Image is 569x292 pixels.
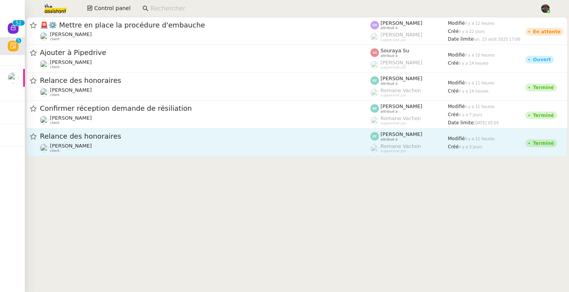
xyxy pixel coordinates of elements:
[370,21,379,29] img: svg
[370,144,379,153] img: users%2FyQfMwtYgTqhRP2YHWHmG2s2LYaD3%2Favatar%2Fprofile-pic.png
[40,144,48,152] img: users%2FME7CwGhkVpexbSaUxoFyX6OhGQk2%2Favatar%2Fe146a5d2-1708-490f-af4b-78e736222863
[541,4,550,13] img: 2af2e8ed-4e7a-4339-b054-92d163d57814
[370,76,379,85] img: svg
[370,33,379,41] img: users%2FoFdbodQ3TgNoWt9kP3GXAs5oaCq1%2Favatar%2Fprofile-pic.png
[370,60,379,69] img: users%2FoFdbodQ3TgNoWt9kP3GXAs5oaCq1%2Favatar%2Fprofile-pic.png
[448,60,459,66] span: Créé
[94,4,130,13] span: Control panel
[459,61,488,65] span: il y a 14 heures
[380,26,398,30] span: attribué à
[448,104,465,109] span: Modifié
[370,20,448,30] app-user-label: attribué à
[50,87,92,93] span: [PERSON_NAME]
[150,3,532,14] input: Rechercher
[370,32,448,42] app-user-label: suppervisé par
[380,38,406,42] span: suppervisé par
[448,52,465,58] span: Modifié
[380,82,398,86] span: attribué à
[40,88,48,96] img: users%2FME7CwGhkVpexbSaUxoFyX6OhGQk2%2Favatar%2Fe146a5d2-1708-490f-af4b-78e736222863
[370,132,379,141] img: svg
[380,121,406,125] span: suppervisé par
[380,143,421,149] span: Romane Vachon
[380,65,406,70] span: suppervisé par
[448,36,473,42] span: Date limite
[40,22,370,29] span: ⚙️ Mettre en place la procédure d'embauche
[40,143,370,153] app-user-detailed-label: client
[380,88,421,93] span: Romane Vachon
[448,21,465,26] span: Modifié
[533,141,554,146] div: Terminé
[473,37,520,41] span: lun. 25 août 2025 17:00
[380,48,409,53] span: Souraya Su
[448,136,465,141] span: Modifié
[50,121,60,125] span: client
[50,149,60,153] span: client
[380,103,422,109] span: [PERSON_NAME]
[370,104,379,113] img: svg
[370,48,448,58] app-user-label: attribué à
[380,131,422,137] span: [PERSON_NAME]
[50,93,60,97] span: client
[50,65,60,69] span: client
[380,93,406,98] span: suppervisé par
[370,76,448,86] app-user-label: attribué à
[465,53,495,57] span: il y a 10 heures
[19,20,22,27] p: 2
[50,115,92,121] span: [PERSON_NAME]
[40,31,370,41] app-user-detailed-label: client
[380,60,422,65] span: [PERSON_NAME]
[40,77,370,84] span: Relance des honoraires
[380,20,422,26] span: [PERSON_NAME]
[370,88,379,97] img: users%2FyQfMwtYgTqhRP2YHWHmG2s2LYaD3%2Favatar%2Fprofile-pic.png
[50,143,92,149] span: [PERSON_NAME]
[8,72,19,83] img: users%2FAXgjBsdPtrYuxuZvIJjRexEdqnq2%2Favatar%2F1599931753966.jpeg
[380,76,422,81] span: [PERSON_NAME]
[370,131,448,141] app-user-label: attribué à
[40,87,370,97] app-user-detailed-label: client
[448,112,459,117] span: Créé
[459,29,485,34] span: il y a 22 jours
[448,88,459,94] span: Créé
[465,105,495,109] span: il y a 11 heures
[380,137,398,142] span: attribué à
[50,59,92,65] span: [PERSON_NAME]
[459,89,488,93] span: il y a 14 heures
[448,144,459,149] span: Créé
[380,115,421,121] span: Romane Vachon
[370,60,448,70] app-user-label: suppervisé par
[370,48,379,57] img: svg
[380,149,406,153] span: suppervisé par
[465,81,495,85] span: il y a 11 heures
[533,113,554,118] div: Terminé
[465,21,495,26] span: il y a 12 heures
[50,37,60,41] span: client
[50,31,92,37] span: [PERSON_NAME]
[12,20,24,26] nz-badge-sup: 52
[380,54,398,58] span: attribué à
[370,103,448,113] app-user-label: attribué à
[40,116,48,124] img: users%2FTtzP7AGpm5awhzgAzUtU1ot6q7W2%2Favatar%2Fb1ec9cbd-befd-4b0f-b4c2-375d59dbe3fa
[448,29,459,34] span: Créé
[459,145,482,149] span: il y a 3 jours
[40,115,370,125] app-user-detailed-label: client
[17,38,20,45] p: 5
[380,32,422,38] span: [PERSON_NAME]
[465,137,495,141] span: il y a 11 heures
[473,121,499,125] span: [DATE] 05:05
[82,3,135,14] button: Control panel
[533,85,554,90] div: Terminé
[370,115,448,125] app-user-label: suppervisé par
[533,29,560,34] div: En attente
[40,49,370,56] span: Ajouter à Pipedrive
[370,116,379,125] img: users%2FyQfMwtYgTqhRP2YHWHmG2s2LYaD3%2Favatar%2Fprofile-pic.png
[459,113,482,117] span: il y a 7 jours
[533,57,551,62] div: Ouvert
[15,20,19,27] p: 5
[370,143,448,153] app-user-label: suppervisé par
[16,38,21,43] nz-badge-sup: 5
[40,105,370,112] span: Confirmer réception demande de résiliation
[40,60,48,69] img: users%2F1PNv5soDtMeKgnH5onPMHqwjzQn1%2Favatar%2Fd0f44614-3c2d-49b8-95e9-0356969fcfd1
[380,110,398,114] span: attribué à
[370,88,448,98] app-user-label: suppervisé par
[40,21,48,29] span: 🚨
